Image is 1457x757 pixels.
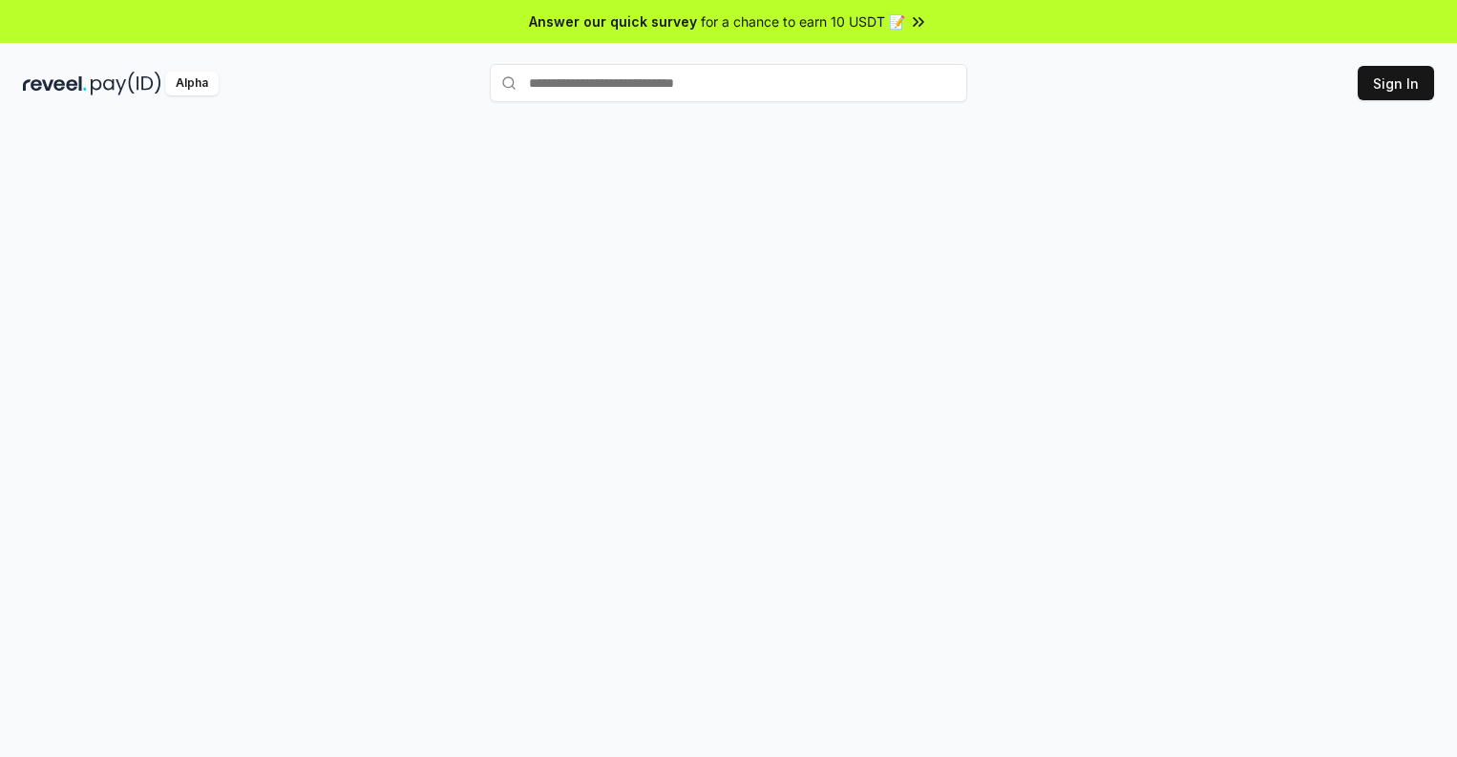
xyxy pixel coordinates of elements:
[23,72,87,95] img: reveel_dark
[701,11,905,32] span: for a chance to earn 10 USDT 📝
[1358,66,1434,100] button: Sign In
[91,72,161,95] img: pay_id
[165,72,219,95] div: Alpha
[529,11,697,32] span: Answer our quick survey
